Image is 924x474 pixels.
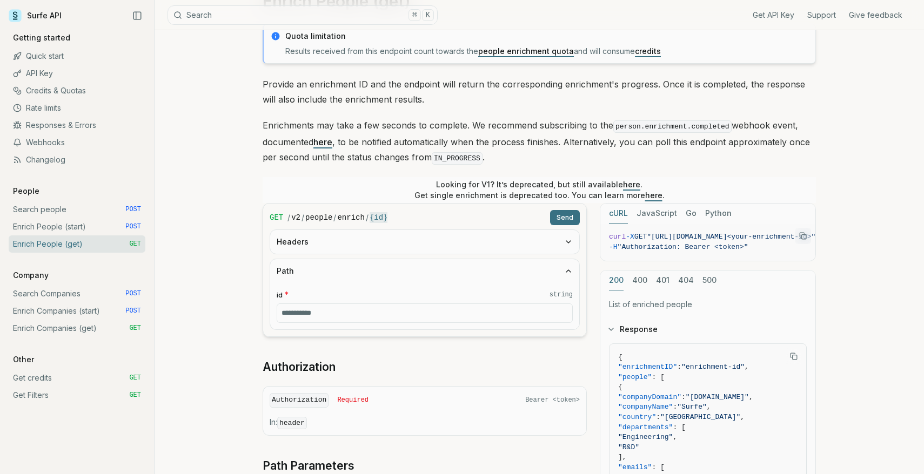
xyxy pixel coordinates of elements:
[609,204,628,224] button: cURL
[129,324,141,333] span: GET
[677,403,707,411] span: "Surfe"
[749,393,753,401] span: ,
[333,212,336,223] span: /
[277,417,307,429] code: header
[337,212,364,223] code: enrich
[478,46,574,56] a: people enrichment quota
[702,270,717,290] button: 500
[9,369,145,387] a: Get credits GET
[707,403,711,411] span: ,
[618,243,748,251] span: "Authorization: Bearer <token>"
[277,290,283,300] span: id
[786,348,802,364] button: Copy Text
[849,10,902,21] a: Give feedback
[9,302,145,320] a: Enrich Companies (start) POST
[673,423,685,431] span: : [
[125,307,141,315] span: POST
[9,354,38,365] p: Other
[414,179,665,201] p: Looking for V1? It’s deprecated, but still available . Get single enrichment is deprecated too. Y...
[795,228,811,244] button: Copy Text
[9,134,145,151] a: Webhooks
[270,259,579,283] button: Path
[305,212,332,223] code: people
[9,65,145,82] a: API Key
[270,212,283,223] span: GET
[807,10,836,21] a: Support
[270,393,329,408] code: Authorization
[263,360,336,375] a: Authorization
[618,433,673,441] span: "Engineering"
[660,413,740,421] span: "[GEOGRAPHIC_DATA]"
[9,117,145,134] a: Responses & Errors
[270,417,580,429] p: In:
[681,393,686,401] span: :
[618,363,677,371] span: "enrichmentID"
[168,5,438,25] button: Search⌘K
[9,201,145,218] a: Search people POST
[525,396,580,404] span: Bearer <token>
[618,443,639,451] span: "R&D"
[125,222,141,231] span: POST
[740,413,745,421] span: ,
[618,353,622,361] span: {
[753,10,794,21] a: Get API Key
[302,212,304,223] span: /
[745,363,749,371] span: ,
[291,212,300,223] code: v2
[618,373,652,381] span: "people"
[9,32,75,43] p: Getting started
[635,46,661,56] a: credits
[263,77,816,107] p: Provide an enrichment ID and the endpoint will return the corresponding enrichment's progress. On...
[652,373,664,381] span: : [
[9,186,44,197] p: People
[125,205,141,214] span: POST
[550,290,573,299] code: string
[270,230,579,254] button: Headers
[618,453,627,461] span: ],
[9,82,145,99] a: Credits & Quotas
[686,393,749,401] span: "[DOMAIN_NAME]"
[609,233,626,241] span: curl
[645,191,662,200] a: here
[618,393,681,401] span: "companyDomain"
[677,363,681,371] span: :
[285,46,809,57] p: Results received from this endpoint count towards the and will consume
[705,204,732,224] button: Python
[9,8,62,24] a: Surfe API
[366,212,369,223] span: /
[618,383,622,391] span: {
[632,270,647,290] button: 400
[9,48,145,65] a: Quick start
[9,270,53,281] p: Company
[618,423,673,431] span: "departments"
[626,233,634,241] span: -X
[9,99,145,117] a: Rate limits
[125,289,141,298] span: POST
[432,152,483,165] code: IN_PROGRESS
[337,396,369,404] span: Required
[9,285,145,302] a: Search Companies POST
[609,270,624,290] button: 200
[9,387,145,404] a: Get Filters GET
[285,31,809,42] p: Quota limitation
[634,233,647,241] span: GET
[623,180,640,189] a: here
[129,8,145,24] button: Collapse Sidebar
[618,403,673,411] span: "companyName"
[129,391,141,399] span: GET
[550,210,580,225] button: Send
[409,9,420,21] kbd: ⌘
[618,463,652,471] span: "emails"
[609,299,807,310] p: List of enriched people
[9,151,145,168] a: Changelog
[673,433,677,441] span: ,
[609,243,618,251] span: -H
[613,120,732,133] code: person.enrichment.completed
[129,374,141,382] span: GET
[9,235,145,253] a: Enrich People (get) GET
[618,413,656,421] span: "country"
[422,9,434,21] kbd: K
[681,363,745,371] span: "enrichment-id"
[9,218,145,235] a: Enrich People (start) POST
[9,320,145,337] a: Enrich Companies (get) GET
